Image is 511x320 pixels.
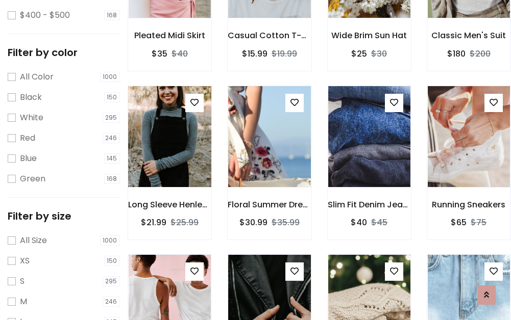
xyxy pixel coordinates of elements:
del: $25.99 [171,217,199,228]
h6: Casual Cotton T-Shirt [228,31,311,40]
h6: $180 [447,49,466,59]
h6: Floral Summer Dress [228,200,311,209]
span: 246 [103,133,120,143]
h6: Wide Brim Sun Hat [328,31,411,40]
h6: $21.99 [141,218,166,227]
span: 168 [104,174,120,184]
label: White [20,112,43,124]
del: $19.99 [272,48,297,60]
h5: Filter by size [8,210,120,222]
label: Black [20,91,42,103]
span: 1000 [100,72,120,82]
h6: $25 [351,49,367,59]
h6: Pleated Midi Skirt [128,31,211,40]
label: S [20,275,25,287]
del: $45 [371,217,387,228]
span: 150 [104,92,120,102]
del: $75 [471,217,486,228]
del: $200 [470,48,491,60]
label: M [20,296,27,308]
h6: $30.99 [239,218,267,227]
h6: $35 [152,49,167,59]
span: 168 [104,10,120,20]
del: $35.99 [272,217,300,228]
span: 295 [103,276,120,286]
del: $30 [371,48,387,60]
label: XS [20,255,30,267]
label: Red [20,132,35,144]
h5: Filter by color [8,46,120,59]
span: 295 [103,113,120,123]
label: Green [20,173,45,185]
h6: Running Sneakers [427,200,510,209]
h6: $15.99 [242,49,267,59]
h6: $40 [351,218,367,227]
label: Blue [20,152,37,165]
span: 246 [103,297,120,307]
h6: Classic Men's Suit [427,31,510,40]
span: 1000 [100,235,120,246]
label: All Size [20,234,47,247]
h6: Slim Fit Denim Jeans [328,200,411,209]
h6: Long Sleeve Henley T-Shirt [128,200,211,209]
label: All Color [20,71,54,83]
label: $400 - $500 [20,9,70,21]
h6: $65 [451,218,467,227]
span: 145 [104,153,120,164]
span: 150 [104,256,120,266]
del: $40 [172,48,188,60]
